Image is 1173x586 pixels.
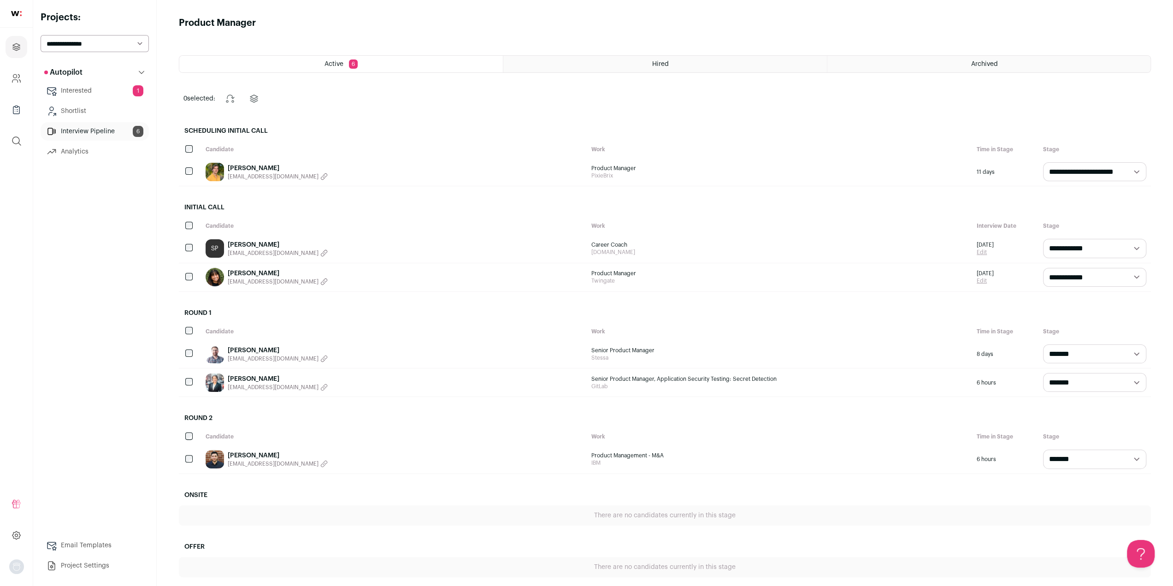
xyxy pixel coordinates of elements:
[827,56,1150,72] a: Archived
[44,67,83,78] p: Autopilot
[228,384,328,391] button: [EMAIL_ADDRESS][DOMAIN_NAME]
[6,67,27,89] a: Company and ATS Settings
[228,249,328,257] button: [EMAIL_ADDRESS][DOMAIN_NAME]
[228,355,328,362] button: [EMAIL_ADDRESS][DOMAIN_NAME]
[228,460,318,468] span: [EMAIL_ADDRESS][DOMAIN_NAME]
[591,249,968,256] span: [DOMAIN_NAME]
[179,121,1151,141] h2: Scheduling Initial Call
[201,141,587,158] div: Candidate
[1038,428,1151,445] div: Stage
[206,450,224,468] img: 7a6fc89c7bdb32cb634cefe6c8254bb041b4a4969350f02e01c6ae5c4f4c7330.jpg
[972,158,1038,186] div: 11 days
[977,277,994,284] a: Edit
[971,61,997,67] span: Archived
[228,346,328,355] a: [PERSON_NAME]
[228,173,328,180] button: [EMAIL_ADDRESS][DOMAIN_NAME]
[591,241,968,249] span: Career Coach
[41,102,149,120] a: Shortlist
[6,36,27,58] a: Projects
[591,277,968,284] span: Twingate
[228,269,328,278] a: [PERSON_NAME]
[1038,323,1151,340] div: Stage
[972,141,1038,158] div: Time in Stage
[41,122,149,141] a: Interview Pipeline6
[972,218,1038,234] div: Interview Date
[219,88,241,110] button: Change stage
[587,323,973,340] div: Work
[1127,540,1155,568] iframe: Help Scout Beacon - Open
[228,460,328,468] button: [EMAIL_ADDRESS][DOMAIN_NAME]
[972,323,1038,340] div: Time in Stage
[977,241,994,249] span: [DATE]
[41,556,149,575] a: Project Settings
[179,303,1151,323] h2: Round 1
[11,11,22,16] img: wellfound-shorthand-0d5821cbd27db2630d0214b213865d53afaa358527fdda9d0ea32b1df1b89c2c.svg
[977,270,994,277] span: [DATE]
[206,239,224,258] a: SP
[228,278,318,285] span: [EMAIL_ADDRESS][DOMAIN_NAME]
[228,240,328,249] a: [PERSON_NAME]
[228,355,318,362] span: [EMAIL_ADDRESS][DOMAIN_NAME]
[206,373,224,392] img: 1de1ed83c416187ecd7b0e8c0a7b72435600ed58574d0ff3b6293100650536e7
[591,165,968,172] span: Product Manager
[41,63,149,82] button: Autopilot
[503,56,826,72] a: Hired
[206,163,224,181] img: 4514e9e7fddb1952763d913a75c15413b98936176ccc02d38b2d00848c564cf9.jpg
[41,536,149,555] a: Email Templates
[972,340,1038,368] div: 8 days
[591,452,968,459] span: Product Management - M&A
[587,428,973,445] div: Work
[591,459,968,467] span: IBM
[228,451,328,460] a: [PERSON_NAME]
[591,375,968,383] span: Senior Product Manager, Application Security Testing: Secret Detection
[591,172,968,179] span: PixieBrix
[324,61,343,67] span: Active
[228,374,328,384] a: [PERSON_NAME]
[591,383,968,390] span: GitLab
[183,95,187,102] span: 0
[1038,141,1151,158] div: Stage
[41,82,149,100] a: Interested1
[977,249,994,256] a: Edit
[587,141,973,158] div: Work
[179,17,256,30] h1: Product Manager
[9,559,24,574] img: nopic.png
[206,268,224,286] img: f2d916bfba5cafcbdc637e1feb13a6bbcc2585f86966ee22fd160c817eb4bd8b.jpg
[179,505,1151,526] div: There are no candidates currently in this stage
[179,197,1151,218] h2: Initial Call
[41,11,149,24] h2: Projects:
[228,164,328,173] a: [PERSON_NAME]
[201,218,587,234] div: Candidate
[652,61,669,67] span: Hired
[228,384,318,391] span: [EMAIL_ADDRESS][DOMAIN_NAME]
[179,537,1151,557] h2: Offer
[972,445,1038,473] div: 6 hours
[591,354,968,361] span: Stessa
[228,278,328,285] button: [EMAIL_ADDRESS][DOMAIN_NAME]
[201,323,587,340] div: Candidate
[201,428,587,445] div: Candidate
[6,99,27,121] a: Company Lists
[179,557,1151,577] div: There are no candidates currently in this stage
[228,173,318,180] span: [EMAIL_ADDRESS][DOMAIN_NAME]
[349,59,358,69] span: 6
[228,249,318,257] span: [EMAIL_ADDRESS][DOMAIN_NAME]
[972,368,1038,397] div: 6 hours
[972,428,1038,445] div: Time in Stage
[179,408,1151,428] h2: Round 2
[183,94,215,103] span: selected:
[591,347,968,354] span: Senior Product Manager
[9,559,24,574] button: Open dropdown
[587,218,973,234] div: Work
[179,485,1151,505] h2: Onsite
[133,85,143,96] span: 1
[1038,218,1151,234] div: Stage
[133,126,143,137] span: 6
[206,345,224,363] img: 31093656afc8bfabc41ca5f565aae262e7a0e2059074a38210c214b4383cc1bd
[41,142,149,161] a: Analytics
[591,270,968,277] span: Product Manager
